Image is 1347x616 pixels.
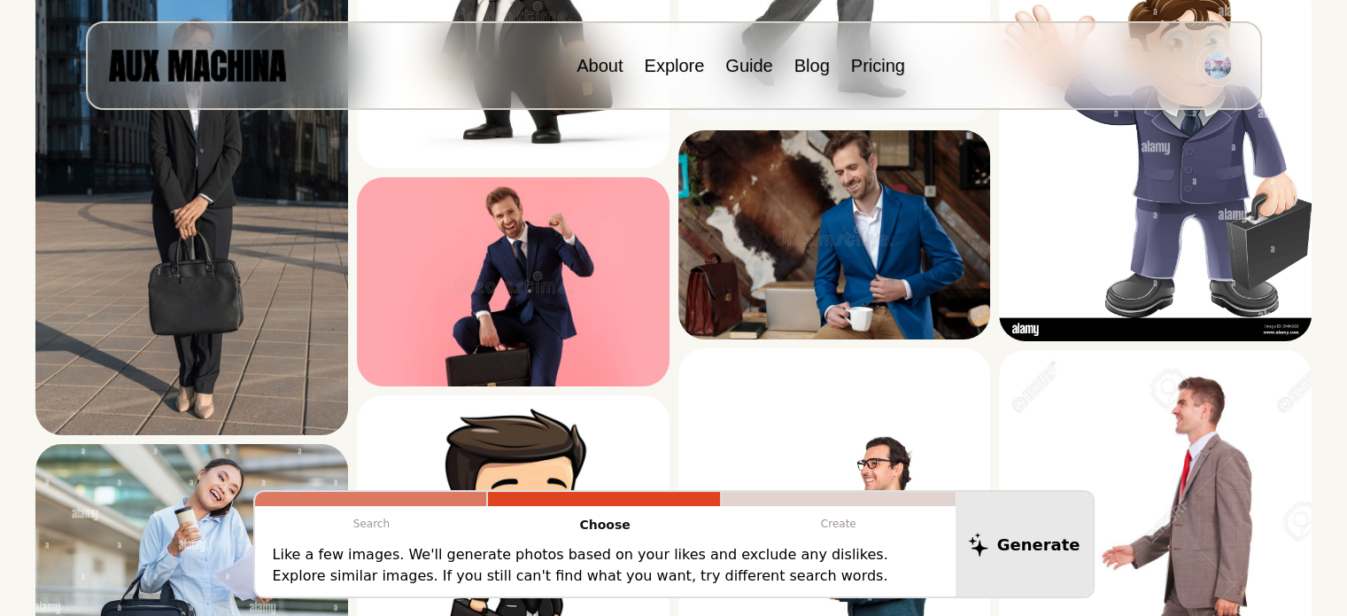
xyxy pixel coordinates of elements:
[678,130,991,339] img: Search result
[722,506,956,542] p: Create
[851,56,905,75] a: Pricing
[273,544,938,587] p: Like a few images. We'll generate photos based on your likes and exclude any dislikes. Explore si...
[644,56,704,75] a: Explore
[488,506,722,544] p: Choose
[357,177,670,386] img: Search result
[577,56,623,75] a: About
[255,506,489,542] p: Search
[1204,52,1231,79] img: Avatar
[956,492,1093,597] button: Generate
[109,50,286,81] img: AUX MACHINA
[725,56,772,75] a: Guide
[794,56,830,75] a: Blog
